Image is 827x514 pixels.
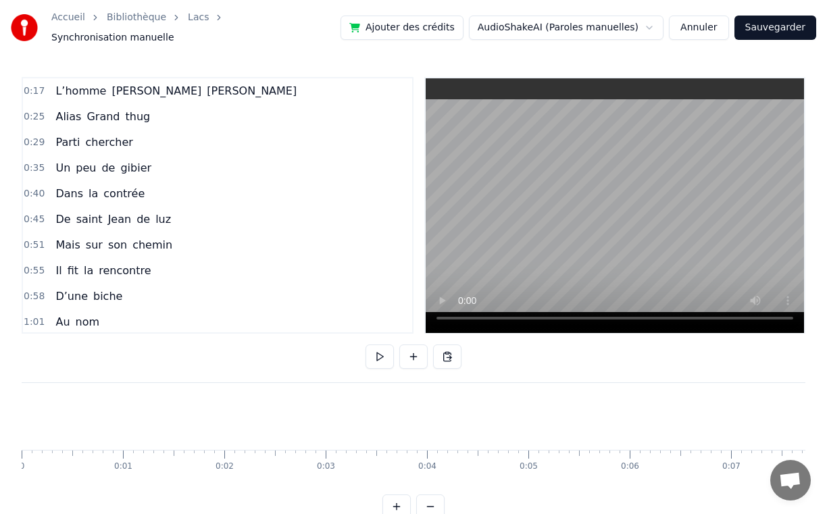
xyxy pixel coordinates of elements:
[216,461,234,472] div: 0:02
[75,211,104,227] span: saint
[24,136,45,149] span: 0:29
[24,161,45,175] span: 0:35
[341,16,463,40] button: Ajouter des crédits
[107,11,166,24] a: Bibliothèque
[92,288,124,304] span: biche
[205,83,298,99] span: [PERSON_NAME]
[24,84,45,98] span: 0:17
[24,238,45,252] span: 0:51
[119,160,153,176] span: gibier
[82,263,95,278] span: la
[85,109,121,124] span: Grand
[100,160,116,176] span: de
[20,461,25,472] div: 0
[51,31,174,45] span: Synchronisation manuelle
[110,83,203,99] span: [PERSON_NAME]
[11,14,38,41] img: youka
[84,134,134,150] span: chercher
[97,263,152,278] span: rencontre
[54,211,72,227] span: De
[54,160,72,176] span: Un
[54,83,107,99] span: L’homme
[54,134,81,150] span: Parti
[188,11,209,24] a: Lacs
[84,237,104,253] span: sur
[669,16,728,40] button: Annuler
[24,187,45,201] span: 0:40
[722,461,741,472] div: 0:07
[734,16,816,40] button: Sauvegarder
[54,186,84,201] span: Dans
[418,461,436,472] div: 0:04
[74,314,101,330] span: nom
[154,211,172,227] span: luz
[54,288,89,304] span: D’une
[87,186,99,201] span: la
[24,264,45,278] span: 0:55
[124,109,152,124] span: thug
[74,160,97,176] span: peu
[135,211,151,227] span: de
[66,263,80,278] span: fit
[51,11,341,45] nav: breadcrumb
[54,237,81,253] span: Mais
[51,11,85,24] a: Accueil
[107,237,128,253] span: son
[107,211,133,227] span: Jean
[770,460,811,500] div: Ouvrir le chat
[114,461,132,472] div: 0:01
[24,110,45,124] span: 0:25
[54,314,71,330] span: Au
[54,109,82,124] span: Alias
[621,461,639,472] div: 0:06
[520,461,538,472] div: 0:05
[102,186,146,201] span: contrée
[24,315,45,329] span: 1:01
[24,290,45,303] span: 0:58
[317,461,335,472] div: 0:03
[24,213,45,226] span: 0:45
[54,263,63,278] span: Il
[131,237,174,253] span: chemin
